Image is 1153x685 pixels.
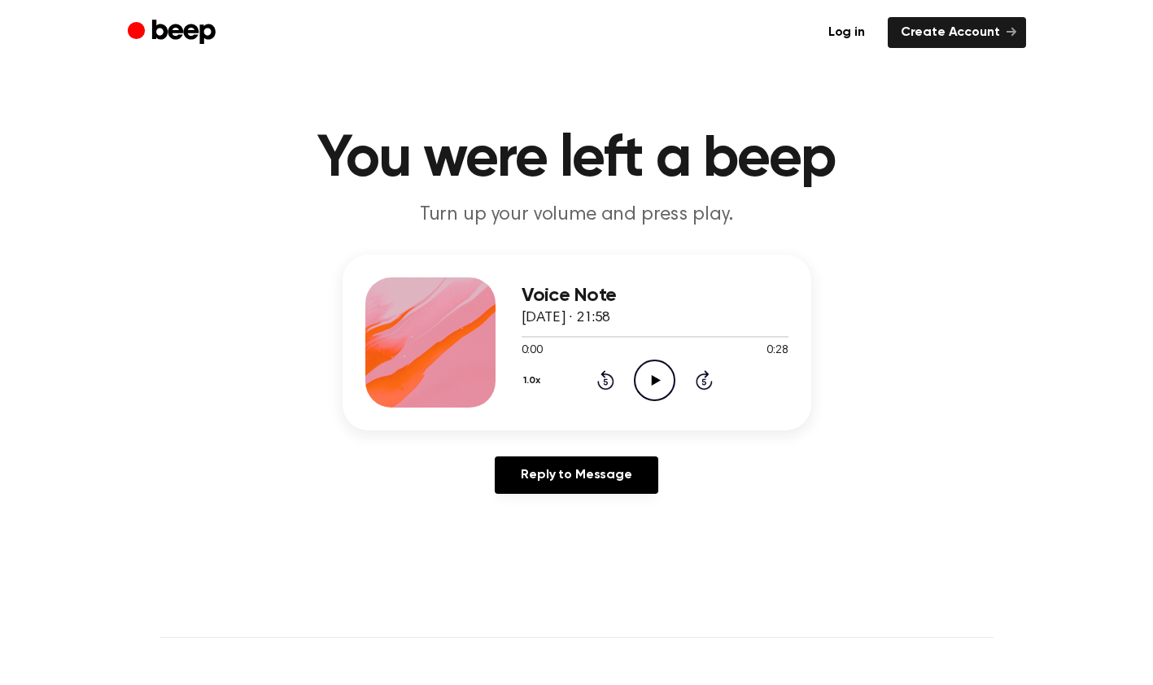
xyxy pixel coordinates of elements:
[160,130,994,189] h1: You were left a beep
[264,202,889,229] p: Turn up your volume and press play.
[522,311,611,325] span: [DATE] · 21:58
[128,17,220,49] a: Beep
[522,285,788,307] h3: Voice Note
[522,342,543,360] span: 0:00
[888,17,1026,48] a: Create Account
[522,367,547,395] button: 1.0x
[495,456,657,494] a: Reply to Message
[815,17,878,48] a: Log in
[766,342,788,360] span: 0:28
